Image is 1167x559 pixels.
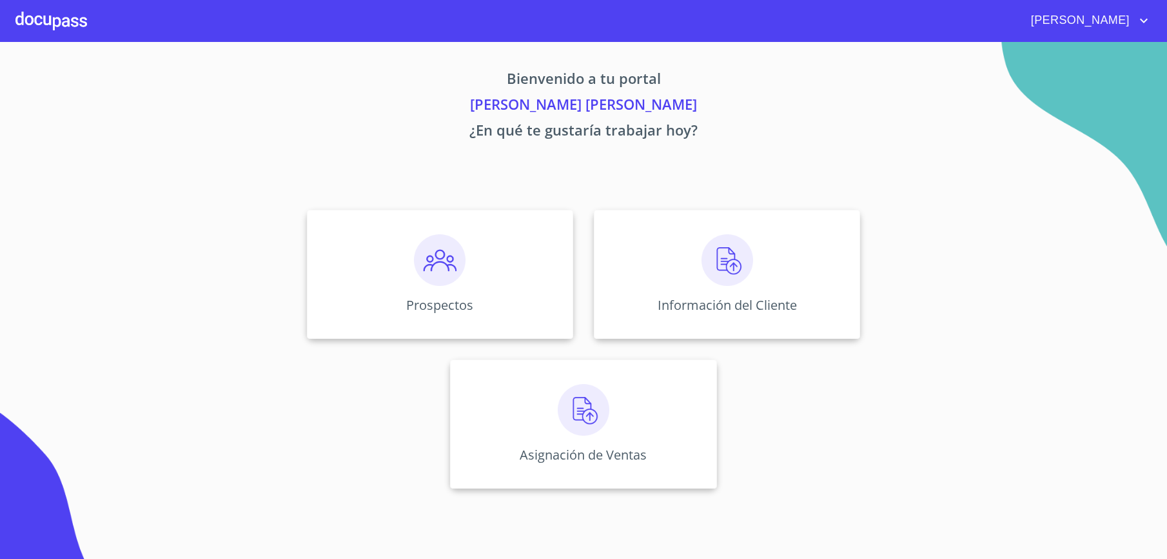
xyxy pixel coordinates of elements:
img: prospectos.png [414,234,466,286]
p: [PERSON_NAME] [PERSON_NAME] [186,94,981,119]
img: carga.png [701,234,753,286]
p: Información del Cliente [658,296,797,314]
span: [PERSON_NAME] [1021,10,1136,31]
p: Prospectos [406,296,473,314]
p: Asignación de Ventas [520,446,647,463]
p: Bienvenido a tu portal [186,68,981,94]
button: account of current user [1021,10,1152,31]
img: carga.png [558,384,609,436]
p: ¿En qué te gustaría trabajar hoy? [186,119,981,145]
